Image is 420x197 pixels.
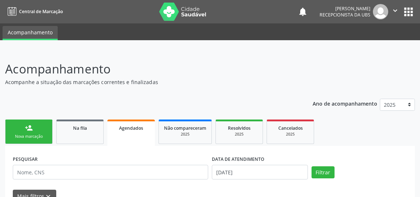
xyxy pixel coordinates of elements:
div: person_add [25,124,33,132]
span: Na fila [73,125,87,131]
div: 2025 [272,132,309,137]
span: Recepcionista da UBS [320,12,370,18]
div: 2025 [221,132,257,137]
a: Acompanhamento [3,26,58,40]
a: Central de Marcação [5,5,63,18]
button:  [388,4,402,19]
button: apps [402,5,415,18]
div: 2025 [164,132,206,137]
span: Central de Marcação [19,8,63,15]
button: Filtrar [312,166,335,179]
div: Nova marcação [11,134,47,139]
img: img [373,4,388,19]
span: Resolvidos [228,125,251,131]
input: Selecione um intervalo [212,165,308,179]
div: [PERSON_NAME] [320,5,370,12]
button: notifications [298,7,308,17]
i:  [391,7,399,15]
label: DATA DE ATENDIMENTO [212,154,264,165]
p: Acompanhamento [5,60,292,78]
p: Acompanhe a situação das marcações correntes e finalizadas [5,78,292,86]
input: Nome, CNS [13,165,208,179]
span: Cancelados [278,125,303,131]
span: Agendados [119,125,143,131]
span: Não compareceram [164,125,206,131]
label: PESQUISAR [13,154,38,165]
p: Ano de acompanhamento [313,99,377,108]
